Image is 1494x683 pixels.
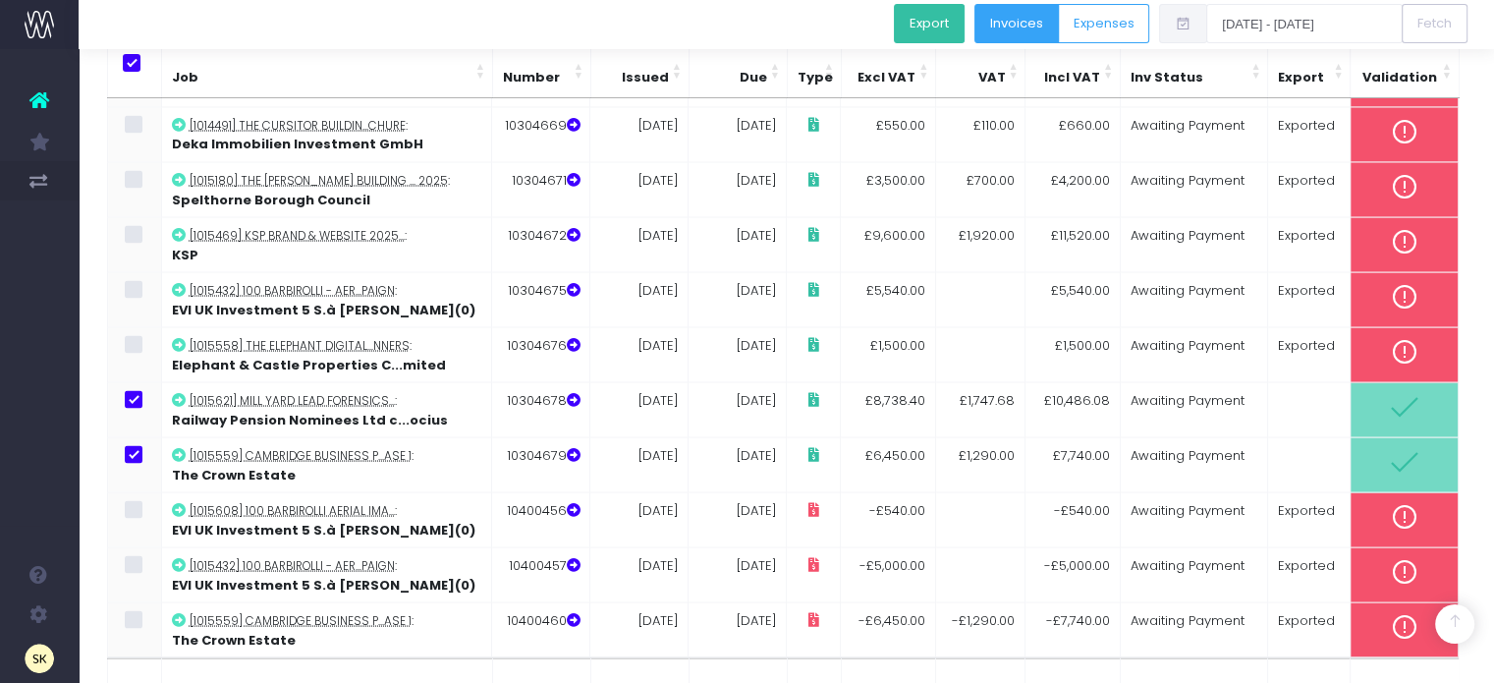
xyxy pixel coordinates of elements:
td: £1,500.00 [1025,327,1120,382]
td: [DATE] [689,106,787,161]
img: images/default_profile_image.png [25,644,54,673]
button: Fetch [1402,4,1467,43]
td: : [161,492,492,547]
td: Awaiting Payment [1120,327,1267,382]
td: [DATE] [689,437,787,492]
td: : [161,217,492,272]
span: Number [503,68,560,87]
td: : [161,437,492,492]
td: 10304678 [492,382,590,437]
button: Expenses [1058,4,1150,43]
td: £110.00 [936,106,1025,161]
td: £1,290.00 [936,437,1025,492]
th: Inv Status: Activate to sort: Activate to sort [1120,44,1267,98]
td: £5,540.00 [841,272,936,327]
abbr: [1015432] 100 Barbirolli - Aerial image Messaging and campaign [190,282,395,298]
td: Awaiting Payment [1120,217,1267,272]
td: Awaiting Payment [1120,602,1267,657]
td: 10400460 [492,602,590,657]
td: Awaiting Payment [1120,382,1267,437]
strong: Spelthorne Borough Council [172,190,370,208]
td: Awaiting Payment [1120,492,1267,547]
td: [DATE] [590,272,689,327]
td: : [161,106,492,161]
abbr: [1015432] 100 Barbirolli - Aerial image Messaging and campaign [190,557,395,573]
strong: EVI UK Investment 5 S.à [PERSON_NAME](0) [172,520,475,539]
span: Export [1278,68,1324,87]
td: £9,600.00 [841,217,936,272]
td: Exported [1268,272,1351,327]
strong: KSP [172,245,198,263]
span: Excl VAT [858,68,915,87]
abbr: [1015621] Mill Yard Lead Forensics [190,392,395,408]
div: Button group [974,4,1150,48]
td: -£1,290.00 [936,602,1025,657]
span: Type [798,68,833,87]
span: Validation [1362,68,1437,87]
span: Incl VAT [1044,68,1100,87]
td: £5,540.00 [1025,272,1120,327]
td: Awaiting Payment [1120,161,1267,216]
th: Incl VAT: Activate to sort: Activate to sort [1025,44,1120,98]
td: -£540.00 [841,492,936,547]
td: : [161,602,492,657]
th: Validation: Activate to sort: Activate to sort [1351,44,1459,98]
abbr: [1015558] The Elephant digital retail banners [190,337,410,353]
td: £6,450.00 [841,437,936,492]
th: Export: Activate to sort: Activate to sort [1268,44,1351,98]
span: Inv Status [1131,68,1203,87]
td: £1,747.68 [936,382,1025,437]
th: Number: Activate to sort: Activate to sort [492,44,590,98]
strong: Railway Pension Nominees Ltd c...ocius [172,410,448,428]
button: Export [894,4,965,43]
th: Issued: Activate to sort: Activate to sort [590,44,689,98]
td: 10304669 [492,106,590,161]
td: 10304671 [492,161,590,216]
td: £660.00 [1025,106,1120,161]
abbr: [1015559] Cambridge Business Park Phase 1 [190,447,412,463]
td: [DATE] [590,492,689,547]
td: [DATE] [590,327,689,382]
td: [DATE] [590,437,689,492]
td: £700.00 [936,161,1025,216]
strong: Elephant & Castle Properties C...mited [172,355,446,373]
td: [DATE] [590,547,689,602]
td: £7,740.00 [1025,437,1120,492]
td: [DATE] [590,382,689,437]
td: [DATE] [689,492,787,547]
abbr: [1015180] The Porter Building updates Q3 2025 [190,172,448,188]
td: £8,738.40 [841,382,936,437]
span: VAT [977,68,1005,87]
td: -£7,740.00 [1025,602,1120,657]
th: Excl VAT: Activate to sort: Activate to sort [841,44,936,98]
td: -£540.00 [1025,492,1120,547]
td: Exported [1268,217,1351,272]
td: £1,920.00 [936,217,1025,272]
td: 10304676 [492,327,590,382]
td: : [161,161,492,216]
td: 10304675 [492,272,590,327]
td: [DATE] [590,602,689,657]
td: Exported [1268,547,1351,602]
abbr: [1015559] Cambridge Business Park Phase 1 [190,612,412,628]
td: -£5,000.00 [1025,547,1120,602]
td: £11,520.00 [1025,217,1120,272]
td: -£6,450.00 [841,602,936,657]
td: [DATE] [689,272,787,327]
td: : [161,327,492,382]
td: 10304672 [492,217,590,272]
abbr: [1014491] The Cursitor Building 10 pager brochure [190,117,406,133]
td: 10304679 [492,437,590,492]
td: £3,500.00 [841,161,936,216]
td: Awaiting Payment [1120,272,1267,327]
td: Exported [1268,327,1351,382]
td: £550.00 [841,106,936,161]
td: £1,500.00 [841,327,936,382]
th: Job: Activate to sort: Activate to sort [161,44,492,98]
td: Awaiting Payment [1120,547,1267,602]
button: Invoices [974,4,1059,43]
td: £4,200.00 [1025,161,1120,216]
strong: The Crown Estate [172,630,296,649]
td: Exported [1268,492,1351,547]
abbr: [1015469] KSP Brand & Website 2025 [190,227,405,243]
